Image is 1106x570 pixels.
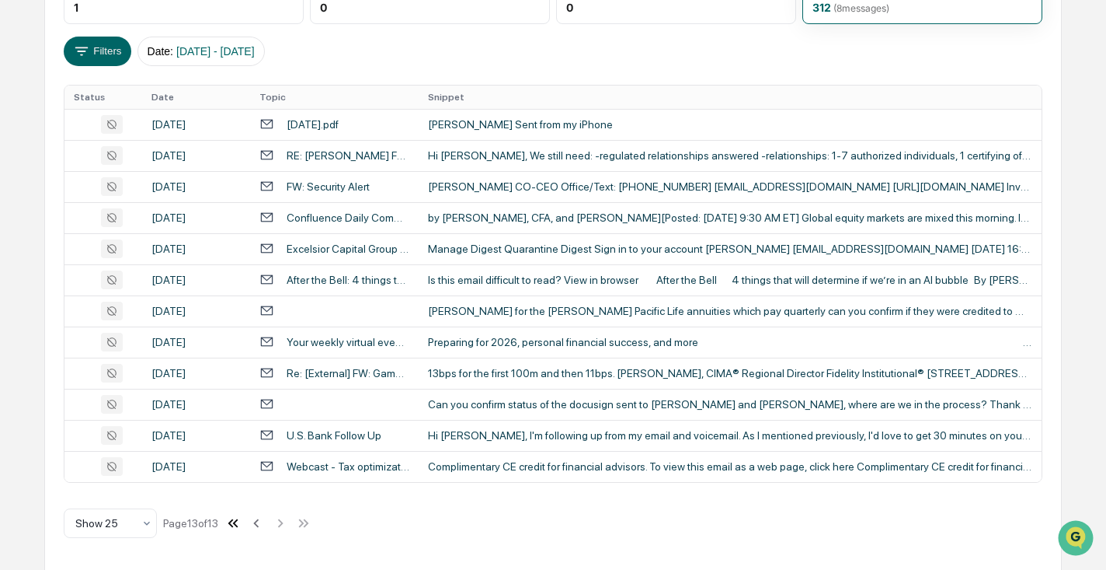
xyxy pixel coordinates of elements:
div: [DATE] [151,367,241,379]
div: [DATE] [151,305,241,317]
div: 🔎 [16,227,28,240]
div: Page 13 of 13 [163,517,218,530]
div: 🗄️ [113,198,125,210]
div: [DATE] [151,398,241,411]
div: [PERSON_NAME] CO-CEO Office/Text: [PHONE_NUMBER] [EMAIL_ADDRESS][DOMAIN_NAME] [URL][DOMAIN_NAME] ... [428,180,1032,193]
div: Your weekly virtual events roundup is here! [287,336,409,348]
div: Preparing for 2026, personal financial success, and more ͏ ͏ ͏ ͏ ͏ ͏ ͏ ͏ ͏ ͏ ͏ ͏ ͏ ͏ ͏ ͏ ͏ ͏ ͏ ͏ ... [428,336,1032,348]
div: [DATE] [151,429,241,442]
div: 1 [74,1,78,14]
div: 0 [566,1,573,14]
img: 1746055101610-c473b297-6a78-478c-a979-82029cc54cd1 [16,119,43,147]
div: [DATE] [151,118,241,131]
div: [PERSON_NAME] Sent from my iPhone [428,118,1032,131]
div: 🖐️ [16,198,28,210]
span: Data Lookup [31,226,98,241]
a: 🖐️Preclearance [9,190,106,218]
div: U.S. Bank Follow Up [287,429,381,442]
div: Confluence Daily Comment [287,212,409,224]
div: Can you confirm status of the docusign sent to [PERSON_NAME] and [PERSON_NAME], where are we in t... [428,398,1032,411]
th: Status [64,86,142,109]
div: [DATE] [151,274,241,286]
span: [DATE] - [DATE] [176,45,255,58]
div: 13bps for the first 100m and then 11bps. [PERSON_NAME], CIMA® Regional Director Fidelity Institut... [428,367,1032,379]
div: [DATE] [151,149,241,162]
th: Topic [250,86,419,109]
div: Webcast - Tax optimization strategies for wealthy clients - [DATE] credit [287,460,409,473]
button: Date:[DATE] - [DATE] [137,37,265,66]
div: We're available if you need us! [53,135,197,147]
span: ( 8 messages) [833,2,889,14]
button: Filters [64,37,131,66]
th: Snippet [419,86,1042,109]
div: [DATE] [151,460,241,473]
div: Hi [PERSON_NAME], We still need: -regulated relationships answered -relationships: 1-7 authorized... [428,149,1032,162]
div: [DATE].pdf [287,118,339,131]
th: Date [142,86,250,109]
span: Preclearance [31,196,100,212]
div: [DATE] [151,212,241,224]
div: Start new chat [53,119,255,135]
div: [PERSON_NAME] for the [PERSON_NAME] Pacific Life annuities which pay quarterly can you confirm if... [428,305,1032,317]
div: RE: [PERSON_NAME] Foundation [287,149,409,162]
a: 🗄️Attestations [106,190,199,218]
div: [DATE] [151,243,241,255]
iframe: Open customer support [1056,519,1098,561]
div: Hi [PERSON_NAME], I'm following up from my email and voicemail. As I mentioned previously, I'd lo... [428,429,1032,442]
div: Complimentary CE credit for financial advisors. To view this email as a web page, click here Comp... [428,460,1032,473]
div: [DATE] [151,180,241,193]
div: 312 [812,1,889,14]
a: Powered byPylon [110,263,188,275]
p: How can we help? [16,33,283,58]
div: After the Bell: 4 things that will determine if we’re in an AI bubble [287,274,409,286]
div: FW: Security Alert [287,180,370,193]
div: Excelsior Capital Group - Quarantine Digest [287,243,409,255]
div: Is this email difficult to read? View in browser After the Bell 4 things that will determine if w... [428,274,1032,286]
button: Start new chat [264,124,283,142]
div: [DATE] [151,336,241,348]
div: Re: [External] FW: Gamma [287,367,409,379]
span: Attestations [128,196,193,212]
div: 0 [320,1,327,14]
a: 🔎Data Lookup [9,219,104,247]
span: Pylon [155,264,188,275]
div: Manage Digest Quarantine Digest Sign in to your account [PERSON_NAME] [EMAIL_ADDRESS][DOMAIN_NAME... [428,243,1032,255]
div: by [PERSON_NAME], CFA, and [PERSON_NAME][Posted: [DATE] 9:30 AM ET] Global equity markets are mix... [428,212,1032,224]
